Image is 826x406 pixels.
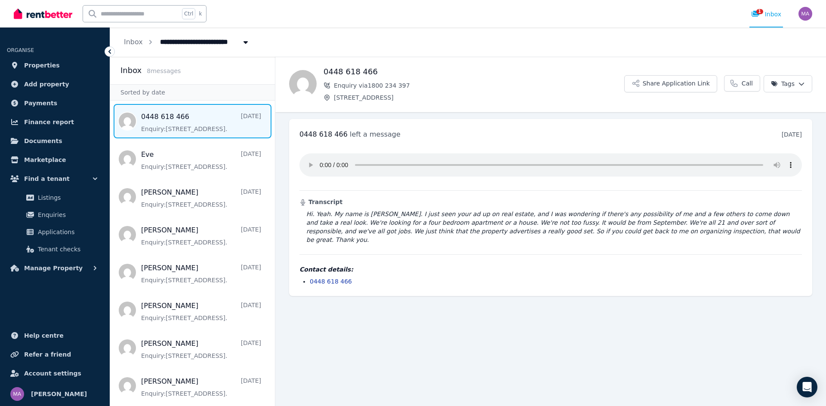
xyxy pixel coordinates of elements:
a: Account settings [7,365,103,382]
span: [PERSON_NAME] [31,389,87,399]
span: Find a tenant [24,174,70,184]
a: Tenant checks [10,241,99,258]
a: Applications [10,223,99,241]
span: 8 message s [147,67,181,74]
a: [PERSON_NAME][DATE]Enquiry:[STREET_ADDRESS]. [141,339,261,360]
span: Enquiry via 1800 234 397 [334,81,624,90]
a: Call [724,75,760,92]
time: [DATE] [782,131,802,138]
span: Listings [38,192,96,203]
button: Manage Property [7,259,103,277]
span: Account settings [24,368,81,379]
span: Properties [24,60,60,70]
a: Help centre [7,327,103,344]
span: Finance report [24,117,74,127]
span: Call [742,79,753,88]
img: Marwa Alsaloom [10,387,24,401]
div: Open Intercom Messenger [797,377,817,397]
div: Sorted by date [110,84,275,101]
span: Refer a friend [24,349,71,360]
a: Refer a friend [7,346,103,363]
a: 0448 618 466 [310,278,352,285]
span: Add property [24,79,69,89]
button: Tags [764,75,812,92]
span: k [199,10,202,17]
span: 0448 618 466 [299,130,348,138]
a: Finance report [7,113,103,131]
a: [PERSON_NAME][DATE]Enquiry:[STREET_ADDRESS]. [141,376,261,398]
img: 0448 618 466 [289,70,317,98]
img: Marwa Alsaloom [798,7,812,21]
h3: Transcript [299,198,802,206]
span: Applications [38,227,96,237]
span: Tags [771,79,795,88]
blockquote: Hi. Yeah. My name is [PERSON_NAME]. I just seen your ad up on real estate, and I was wondering if... [299,210,802,244]
a: [PERSON_NAME][DATE]Enquiry:[STREET_ADDRESS]. [141,301,261,322]
a: Marketplace [7,151,103,168]
a: [PERSON_NAME][DATE]Enquiry:[STREET_ADDRESS]. [141,225,261,247]
span: Manage Property [24,263,83,273]
span: Help centre [24,330,64,341]
a: [PERSON_NAME][DATE]Enquiry:[STREET_ADDRESS]. [141,263,261,284]
h4: Contact details: [299,265,802,274]
button: Find a tenant [7,170,103,187]
a: Documents [7,132,103,150]
a: Eve[DATE]Enquiry:[STREET_ADDRESS]. [141,150,261,171]
button: Share Application Link [624,75,717,92]
span: ORGANISE [7,47,34,53]
a: Enquiries [10,206,99,223]
span: Documents [24,136,62,146]
a: Properties [7,57,103,74]
a: Add property [7,76,103,93]
span: Ctrl [182,8,195,19]
a: Inbox [124,38,143,46]
h2: Inbox [120,64,142,76]
a: Listings [10,189,99,206]
span: left a message [350,130,401,138]
h1: 0448 618 466 [324,66,624,78]
span: [STREET_ADDRESS] [334,93,624,102]
nav: Breadcrumb [110,27,264,57]
span: Enquiries [38,210,96,220]
a: 0448 618 466[DATE]Enquiry:[STREET_ADDRESS]. [141,112,261,133]
span: Payments [24,98,57,108]
a: [PERSON_NAME][DATE]Enquiry:[STREET_ADDRESS]. [141,187,261,209]
div: Inbox [751,10,781,18]
span: Tenant checks [38,244,96,254]
span: 1 [756,9,763,14]
a: Payments [7,95,103,112]
span: Marketplace [24,155,66,165]
img: RentBetter [14,7,72,20]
